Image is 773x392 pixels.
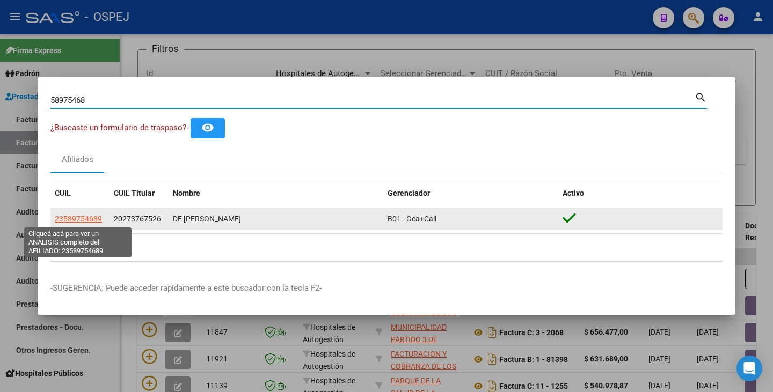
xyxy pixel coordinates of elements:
[50,234,723,261] div: 1 total
[62,153,93,166] div: Afiliados
[383,182,558,205] datatable-header-cell: Gerenciador
[563,189,584,197] span: Activo
[736,356,762,381] div: Open Intercom Messenger
[695,90,707,103] mat-icon: search
[55,189,71,197] span: CUIL
[50,123,191,132] span: ¿Buscaste un formulario de traspaso? -
[558,182,723,205] datatable-header-cell: Activo
[114,189,155,197] span: CUIL Titular
[50,282,723,294] p: -SUGERENCIA: Puede acceder rapidamente a este buscador con la tecla F2-
[50,182,110,205] datatable-header-cell: CUIL
[388,189,430,197] span: Gerenciador
[110,182,169,205] datatable-header-cell: CUIL Titular
[173,213,379,225] div: DE [PERSON_NAME]
[169,182,383,205] datatable-header-cell: Nombre
[173,189,200,197] span: Nombre
[201,121,214,134] mat-icon: remove_red_eye
[55,215,102,223] span: 23589754689
[388,215,436,223] span: B01 - Gea+Call
[114,215,161,223] span: 20273767526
